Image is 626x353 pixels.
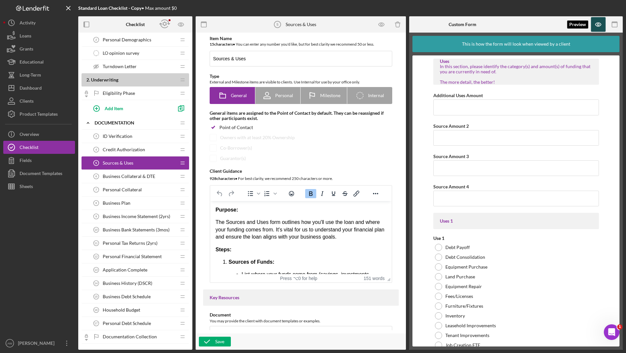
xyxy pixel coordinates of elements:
[103,160,133,166] span: Sources & Uses
[617,324,622,330] span: 1
[220,156,246,161] div: Guarantor(s)
[385,274,392,282] div: Press the Up and Down arrow keys to resize the editor.
[103,241,157,246] span: Personal Tax Returns (2yrs)
[210,79,392,85] div: External and Milestone items are visible to clients. Use Internal for use by your office only.
[445,333,489,338] label: Tenant Improvements
[210,42,235,47] b: 15 character s •
[20,167,62,182] div: Document Templates
[96,135,97,138] tspan: 3
[103,64,137,69] span: Turndown Letter
[445,343,480,348] label: Job Creation FTE
[78,6,177,11] div: • Max amount $0
[3,81,75,95] button: Dashboard
[210,295,392,300] div: Key Resources
[103,267,147,272] span: Application Complete
[103,134,132,139] span: ID Verification
[95,268,98,272] tspan: 13
[103,51,139,56] span: LO opinion survey
[3,141,75,154] button: Checklist
[433,123,469,129] label: Source Amount 2
[210,175,392,182] div: For best clarity, we recommend 250 characters or more.
[20,180,33,195] div: Sheets
[210,201,392,274] iframe: Rich Text Area
[210,318,392,324] div: You may provide the client with document templates or examples.
[445,245,470,250] label: Debt Payoff
[105,102,123,114] div: Add Item
[3,154,75,167] button: Fields
[286,22,316,27] div: Sources & Uses
[286,189,297,198] button: Emojis
[96,38,97,41] tspan: 2
[210,169,392,174] div: Client Guidance
[433,93,483,98] label: Additional Uses Amount
[20,95,34,109] div: Clients
[3,95,75,108] button: Clients
[449,22,476,27] b: Custom Form
[91,77,118,82] span: Underwriting
[31,70,176,84] li: List where your funds come from (savings, investments, loans).
[3,180,75,193] button: Sheets
[445,294,473,299] label: Fees/Licenses
[210,110,392,121] div: General items are assigned to the Point of Contact by default. They can be reassigned if other pa...
[20,108,58,122] div: Product Templates
[445,284,482,289] label: Equipment Repair
[95,282,98,285] tspan: 14
[276,22,278,26] tspan: 5
[20,16,36,31] div: Activity
[351,189,362,198] button: Insert/edit link
[174,17,188,32] button: Preview as
[445,264,487,270] label: Equipment Purchase
[5,6,28,11] strong: Purpose:
[126,22,145,27] b: Checklist
[604,324,619,340] iframe: Intercom live chat
[103,254,162,259] span: Personal Financial Statement
[103,200,130,206] span: Business Plan
[3,108,75,121] button: Product Templates
[210,312,392,317] div: Document
[214,189,225,198] button: Undo
[18,58,64,64] strong: Sources of Funds:
[440,218,592,224] div: Uses 1
[231,93,247,98] span: General
[210,176,237,181] b: 928 character s •
[7,342,12,345] text: AW
[96,201,97,205] tspan: 8
[220,135,295,140] div: Owners with at least 20% Ownership
[245,189,261,198] div: Bullet list
[20,42,33,57] div: Grants
[210,74,392,79] div: Type
[3,16,75,29] button: Activity
[445,274,475,279] label: Land Purchase
[3,337,75,350] button: AW[PERSON_NAME]
[445,255,485,260] label: Debt Consolidation
[210,36,392,41] div: Item Name
[445,303,483,309] label: Furniture/Fixtures
[95,242,98,245] tspan: 11
[20,141,38,155] div: Checklist
[20,128,39,142] div: Overview
[3,128,75,141] button: Overview
[5,18,176,39] p: The Sources and Uses form outlines how you'll use the loan and where your funding comes from. It'...
[261,189,278,198] div: Numbered list
[219,125,253,130] div: Point of Contact
[3,68,75,81] button: Long-Term
[96,161,97,165] tspan: 5
[103,147,145,152] span: Credit Authorization
[433,154,469,159] label: Source Amount 3
[5,46,21,51] strong: Steps:
[440,59,592,64] div: Uses
[3,42,75,55] button: Grants
[96,148,97,151] tspan: 4
[103,294,151,299] span: Business Debt Schedule
[96,215,97,218] tspan: 9
[445,313,465,318] label: Inventory
[103,174,155,179] span: Business Collateral & DTE
[20,81,42,96] div: Dashboard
